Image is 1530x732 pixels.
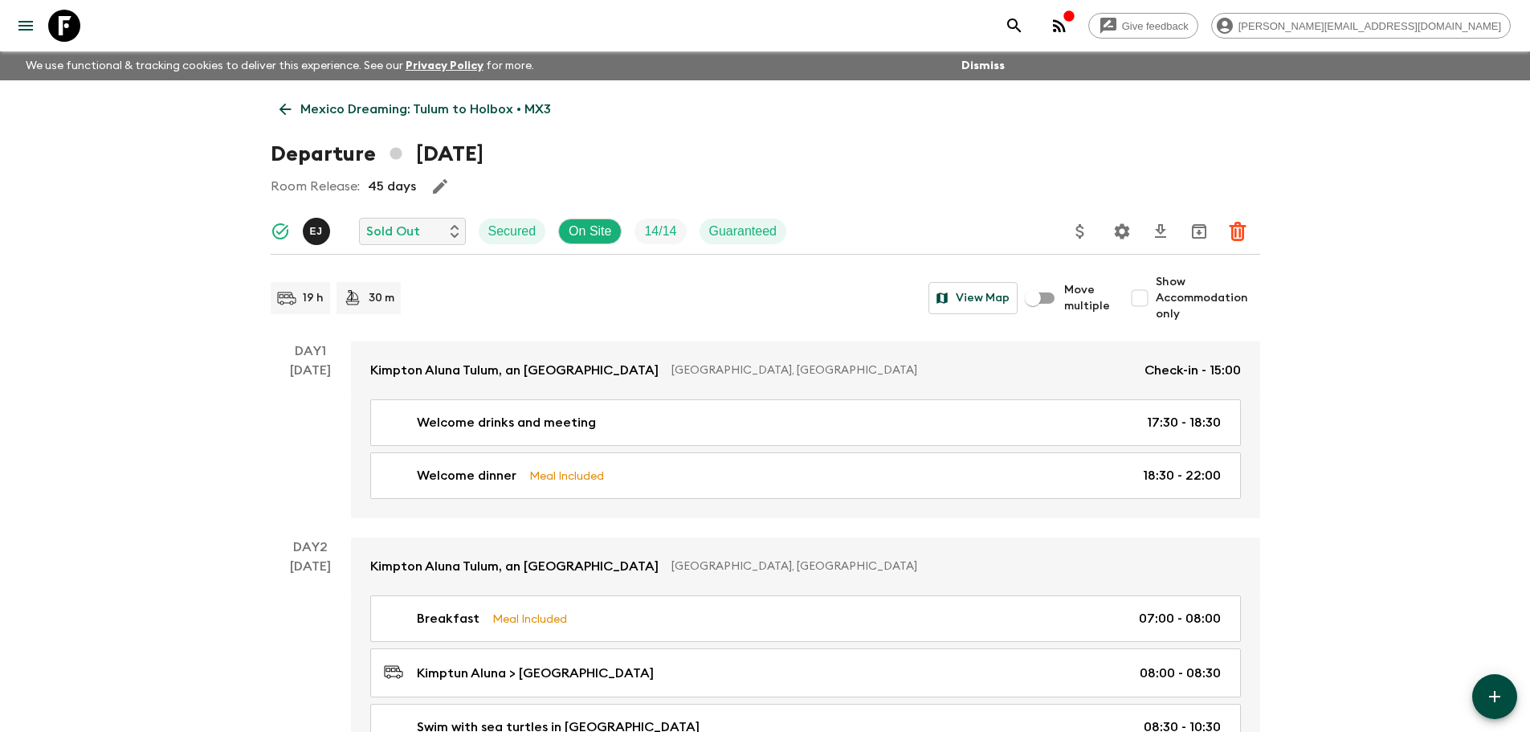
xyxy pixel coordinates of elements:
[1064,215,1096,247] button: Update Price, Early Bird Discount and Costs
[303,223,333,235] span: Erhard Jr Vande Wyngaert de la Torre
[271,538,351,557] p: Day 2
[492,610,567,628] p: Meal Included
[644,222,676,241] p: 14 / 14
[351,538,1260,595] a: Kimpton Aluna Tulum, an [GEOGRAPHIC_DATA][GEOGRAPHIC_DATA], [GEOGRAPHIC_DATA]
[529,467,604,485] p: Meal Included
[417,609,479,628] p: Breakfast
[479,219,546,244] div: Secured
[300,100,551,119] p: Mexico Dreaming: Tulum to Holbox • MX3
[1113,20,1197,32] span: Give feedback
[271,177,360,196] p: Room Release:
[1106,215,1138,247] button: Settings
[709,222,777,241] p: Guaranteed
[271,222,290,241] svg: Synced Successfully
[1222,215,1254,247] button: Delete
[558,219,622,244] div: On Site
[19,51,541,80] p: We use functional & tracking cookies to deliver this experience. See our for more.
[998,10,1030,42] button: search adventures
[406,60,483,72] a: Privacy Policy
[370,648,1241,697] a: Kimptun Aluna > [GEOGRAPHIC_DATA]08:00 - 08:30
[351,341,1260,399] a: Kimpton Aluna Tulum, an [GEOGRAPHIC_DATA][GEOGRAPHIC_DATA], [GEOGRAPHIC_DATA]Check-in - 15:00
[290,361,331,518] div: [DATE]
[369,290,394,306] p: 30 m
[370,557,659,576] p: Kimpton Aluna Tulum, an [GEOGRAPHIC_DATA]
[366,222,420,241] p: Sold Out
[1156,274,1260,322] span: Show Accommodation only
[303,218,333,245] button: EJ
[1140,664,1221,683] p: 08:00 - 08:30
[271,138,483,170] h1: Departure [DATE]
[1147,413,1221,432] p: 17:30 - 18:30
[957,55,1009,77] button: Dismiss
[417,413,596,432] p: Welcome drinks and meeting
[1211,13,1511,39] div: [PERSON_NAME][EMAIL_ADDRESS][DOMAIN_NAME]
[271,341,351,361] p: Day 1
[1230,20,1510,32] span: [PERSON_NAME][EMAIL_ADDRESS][DOMAIN_NAME]
[671,362,1132,378] p: [GEOGRAPHIC_DATA], [GEOGRAPHIC_DATA]
[1183,215,1215,247] button: Archive (Completed, Cancelled or Unsynced Departures only)
[370,361,659,380] p: Kimpton Aluna Tulum, an [GEOGRAPHIC_DATA]
[671,558,1228,575] p: [GEOGRAPHIC_DATA], [GEOGRAPHIC_DATA]
[488,222,537,241] p: Secured
[1143,466,1221,485] p: 18:30 - 22:00
[569,222,611,241] p: On Site
[310,225,323,238] p: E J
[1144,361,1241,380] p: Check-in - 15:00
[417,466,516,485] p: Welcome dinner
[1088,13,1198,39] a: Give feedback
[370,452,1241,499] a: Welcome dinnerMeal Included18:30 - 22:00
[928,282,1018,314] button: View Map
[368,177,416,196] p: 45 days
[1064,282,1111,314] span: Move multiple
[303,290,324,306] p: 19 h
[417,664,654,683] p: Kimptun Aluna > [GEOGRAPHIC_DATA]
[634,219,686,244] div: Trip Fill
[10,10,42,42] button: menu
[1144,215,1177,247] button: Download CSV
[370,595,1241,642] a: BreakfastMeal Included07:00 - 08:00
[370,399,1241,446] a: Welcome drinks and meeting17:30 - 18:30
[1139,609,1221,628] p: 07:00 - 08:00
[271,93,560,125] a: Mexico Dreaming: Tulum to Holbox • MX3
